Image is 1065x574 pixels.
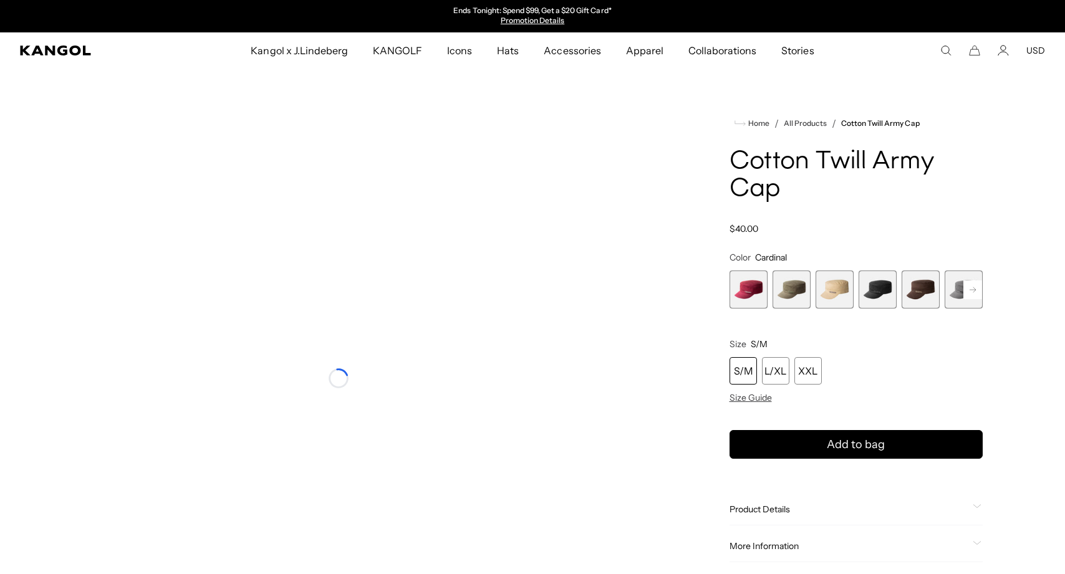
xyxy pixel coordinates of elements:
[373,32,422,69] span: KANGOLF
[404,6,661,26] div: Announcement
[769,32,826,69] a: Stories
[404,6,661,26] slideshow-component: Announcement bar
[841,119,920,128] a: Cotton Twill Army Cap
[730,504,968,515] span: Product Details
[755,252,787,263] span: Cardinal
[730,270,768,309] div: 1 of 9
[773,270,811,309] div: 2 of 9
[859,270,897,309] div: 4 of 9
[404,6,661,26] div: 1 of 2
[20,45,166,55] a: Kangol
[484,32,531,69] a: Hats
[676,32,769,69] a: Collaborations
[531,32,613,69] a: Accessories
[435,32,484,69] a: Icons
[453,6,611,16] p: Ends Tonight: Spend $99, Get a $20 Gift Card*
[544,32,600,69] span: Accessories
[626,32,663,69] span: Apparel
[730,392,772,403] span: Size Guide
[497,32,519,69] span: Hats
[1026,45,1045,56] button: USD
[730,270,768,309] label: Cardinal
[827,436,885,453] span: Add to bag
[501,16,564,25] a: Promotion Details
[945,270,983,309] label: Grey
[746,119,769,128] span: Home
[762,357,789,385] div: L/XL
[360,32,435,69] a: KANGOLF
[238,32,360,69] a: Kangol x J.Lindeberg
[730,430,983,459] button: Add to bag
[730,357,757,385] div: S/M
[730,252,751,263] span: Color
[730,116,983,131] nav: breadcrumbs
[769,116,779,131] li: /
[969,45,980,56] button: Cart
[614,32,676,69] a: Apparel
[902,270,940,309] label: Brown
[447,32,472,69] span: Icons
[730,540,968,552] span: More Information
[940,45,952,56] summary: Search here
[735,118,769,129] a: Home
[773,270,811,309] label: Green
[730,223,758,234] span: $40.00
[816,270,854,309] label: Beige
[751,338,768,350] span: S/M
[688,32,756,69] span: Collaborations
[784,119,827,128] a: All Products
[730,338,746,350] span: Size
[816,270,854,309] div: 3 of 9
[998,45,1009,56] a: Account
[827,116,836,131] li: /
[902,270,940,309] div: 5 of 9
[794,357,822,385] div: XXL
[859,270,897,309] label: Black
[730,148,983,203] h1: Cotton Twill Army Cap
[945,270,983,309] div: 6 of 9
[251,32,348,69] span: Kangol x J.Lindeberg
[781,32,814,69] span: Stories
